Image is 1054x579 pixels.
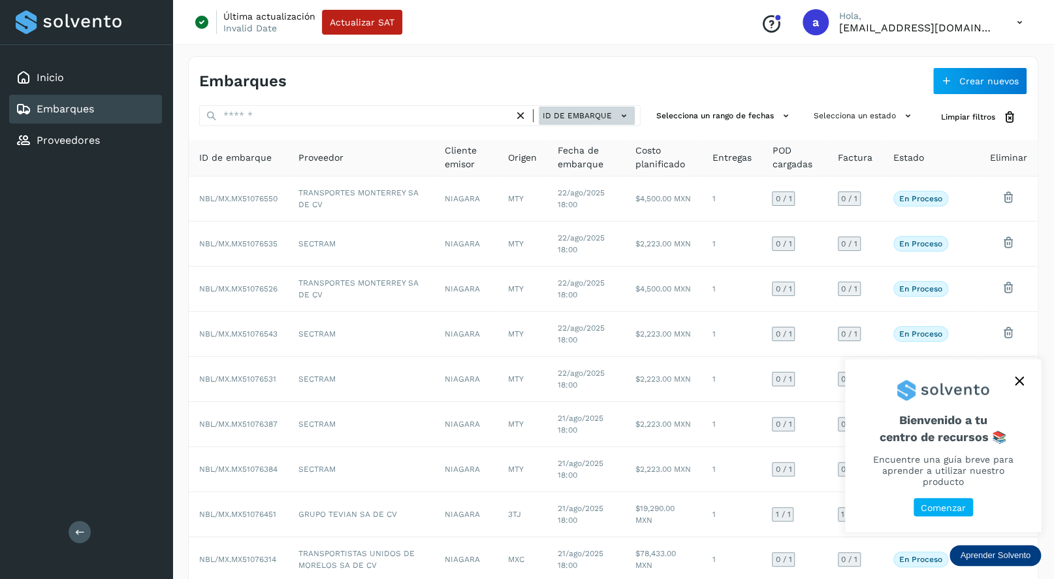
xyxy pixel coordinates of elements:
[701,357,761,402] td: 1
[434,447,497,492] td: NIAGARA
[624,492,701,537] td: $19,290.00 MXN
[701,267,761,312] td: 1
[508,151,537,165] span: Origen
[558,144,615,171] span: Fecha de embarque
[558,504,603,525] span: 21/ago/2025 18:00
[498,447,547,492] td: MTY
[445,144,487,171] span: Cliente emisor
[775,330,791,338] span: 0 / 1
[839,10,996,22] p: Hola,
[841,420,857,428] span: 0 / 1
[624,222,701,267] td: $2,223.00 MXN
[9,63,162,92] div: Inicio
[434,402,497,447] td: NIAGARA
[288,222,434,267] td: SECTRAM
[558,188,605,209] span: 22/ago/2025 18:00
[199,420,278,429] span: NBL/MX.MX51076387
[434,357,497,402] td: NIAGARA
[701,447,761,492] td: 1
[841,555,857,563] span: 0 / 1
[498,402,547,447] td: MTY
[701,176,761,222] td: 1
[199,555,276,564] span: NBL/MX.MX51076314
[624,357,701,402] td: $2,223.00 MXN
[223,10,315,22] p: Última actualización
[841,510,856,518] span: 1 / 1
[624,447,701,492] td: $2,223.00 MXN
[9,126,162,155] div: Proveedores
[288,492,434,537] td: GRUPO TEVIAN SA DE CV
[701,312,761,357] td: 1
[893,151,924,165] span: Estado
[199,284,278,293] span: NBL/MX.MX51076526
[37,134,100,146] a: Proveedores
[498,267,547,312] td: MTY
[434,312,497,357] td: NIAGARA
[899,284,942,293] p: En proceso
[651,105,798,127] button: Selecciona un rango de fechas
[498,222,547,267] td: MTY
[558,323,605,344] span: 22/ago/2025 18:00
[558,459,603,480] span: 21/ago/2025 18:00
[841,465,857,473] span: 0 / 1
[841,375,857,383] span: 0 / 1
[959,76,1019,86] span: Crear nuevos
[288,402,434,447] td: SECTRAM
[775,420,791,428] span: 0 / 1
[322,10,402,35] button: Actualizar SAT
[199,465,278,474] span: NBL/MX.MX51076384
[861,430,1025,444] p: centro de recursos 📚
[199,72,287,91] h4: Embarques
[899,329,942,339] p: En proceso
[288,267,434,312] td: TRANSPORTES MONTERREY SA DE CV
[498,492,547,537] td: 3TJ
[498,176,547,222] td: MTY
[701,402,761,447] td: 1
[624,312,701,357] td: $2,223.00 MXN
[199,510,276,519] span: NBL/MX.MX51076451
[921,503,966,514] p: Comenzar
[624,402,701,447] td: $2,223.00 MXN
[288,357,434,402] td: SECTRAM
[838,151,872,165] span: Factura
[298,151,343,165] span: Proveedor
[498,357,547,402] td: MTY
[539,107,635,125] button: ID de embarque
[990,151,1027,165] span: Eliminar
[635,144,691,171] span: Costo planificado
[9,95,162,124] div: Embarques
[772,144,817,171] span: POD cargadas
[558,414,603,435] span: 21/ago/2025 18:00
[775,375,791,383] span: 0 / 1
[558,549,603,570] span: 21/ago/2025 18:00
[223,22,277,34] p: Invalid Date
[558,233,605,254] span: 22/ago/2025 18:00
[841,195,857,203] span: 0 / 1
[775,555,791,563] span: 0 / 1
[808,105,920,127] button: Selecciona un estado
[861,413,1025,444] span: Bienvenido a tu
[199,151,272,165] span: ID de embarque
[941,111,995,123] span: Limpiar filtros
[841,285,857,293] span: 0 / 1
[199,374,276,384] span: NBL/MX.MX51076531
[199,329,278,339] span: NBL/MX.MX51076543
[841,240,857,248] span: 0 / 1
[861,454,1025,487] p: Encuentre una guía breve para aprender a utilizar nuestro producto
[931,105,1027,129] button: Limpiar filtros
[199,239,278,248] span: NBL/MX.MX51076535
[434,176,497,222] td: NIAGARA
[1010,371,1029,391] button: close,
[701,492,761,537] td: 1
[775,465,791,473] span: 0 / 1
[498,312,547,357] td: MTY
[775,285,791,293] span: 0 / 1
[624,267,701,312] td: $4,500.00 MXN
[839,22,996,34] p: aremartinez@niagarawater.com
[712,151,751,165] span: Entregas
[841,330,857,338] span: 0 / 1
[543,110,612,122] span: ID de embarque
[288,312,434,357] td: SECTRAM
[288,447,434,492] td: SECTRAM
[330,18,394,27] span: Actualizar SAT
